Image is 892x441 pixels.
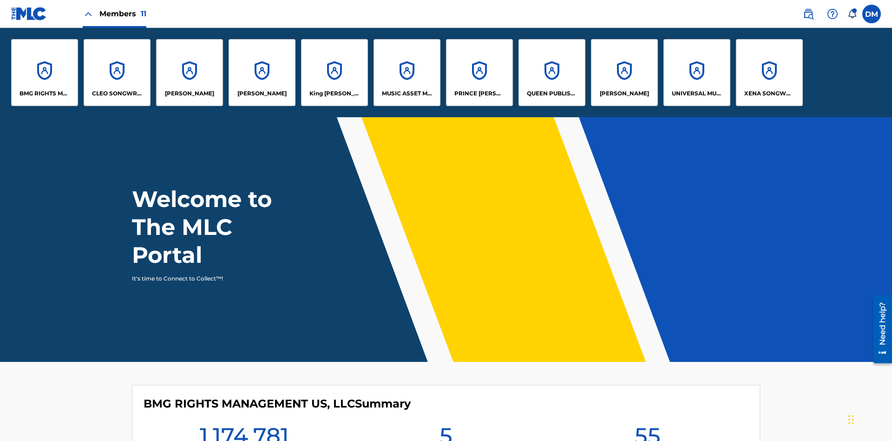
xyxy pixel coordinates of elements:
a: AccountsKing [PERSON_NAME] [301,39,368,106]
a: AccountsXENA SONGWRITER [736,39,803,106]
p: QUEEN PUBLISHA [527,89,577,98]
a: AccountsQUEEN PUBLISHA [518,39,585,106]
p: EYAMA MCSINGER [237,89,287,98]
a: AccountsPRINCE [PERSON_NAME] [446,39,513,106]
img: help [827,8,838,20]
p: XENA SONGWRITER [744,89,795,98]
img: MLC Logo [11,7,47,20]
p: King McTesterson [309,89,360,98]
a: Accounts[PERSON_NAME] [229,39,295,106]
img: search [803,8,814,20]
a: AccountsUNIVERSAL MUSIC PUB GROUP [663,39,730,106]
a: AccountsCLEO SONGWRITER [84,39,151,106]
a: Accounts[PERSON_NAME] [156,39,223,106]
img: Close [83,8,94,20]
p: RONALD MCTESTERSON [600,89,649,98]
span: 11 [141,9,146,18]
iframe: Chat Widget [846,396,892,441]
iframe: Resource Center [866,292,892,368]
p: CLEO SONGWRITER [92,89,143,98]
span: Members [99,8,146,19]
h4: BMG RIGHTS MANAGEMENT US, LLC [144,397,411,411]
a: Public Search [799,5,818,23]
div: Notifications [847,9,857,19]
p: ELVIS COSTELLO [165,89,214,98]
div: Drag [848,406,854,434]
p: PRINCE MCTESTERSON [454,89,505,98]
div: Help [823,5,842,23]
div: User Menu [862,5,881,23]
a: AccountsMUSIC ASSET MANAGEMENT (MAM) [374,39,440,106]
p: MUSIC ASSET MANAGEMENT (MAM) [382,89,433,98]
p: It's time to Connect to Collect™! [132,274,293,283]
a: AccountsBMG RIGHTS MANAGEMENT US, LLC [11,39,78,106]
p: UNIVERSAL MUSIC PUB GROUP [672,89,722,98]
h1: Welcome to The MLC Portal [132,185,306,269]
p: BMG RIGHTS MANAGEMENT US, LLC [20,89,70,98]
a: Accounts[PERSON_NAME] [591,39,658,106]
